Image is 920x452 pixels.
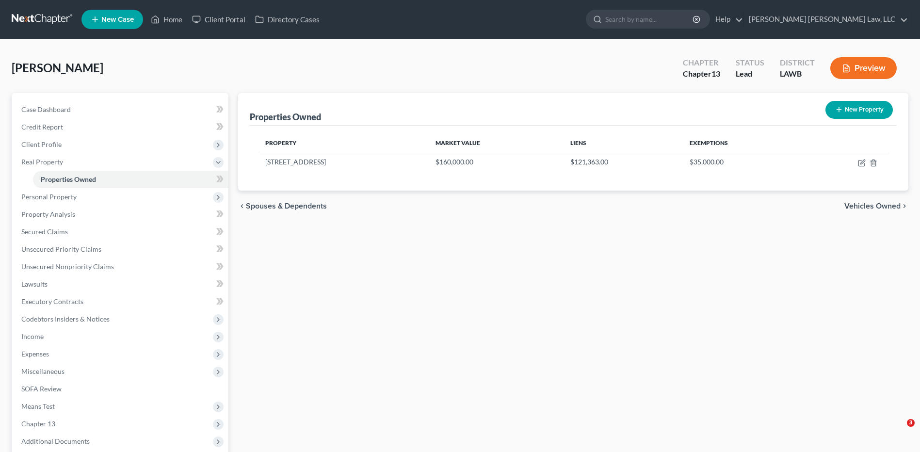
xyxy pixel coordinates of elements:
span: Case Dashboard [21,105,71,113]
a: Properties Owned [33,171,228,188]
td: [STREET_ADDRESS] [258,153,428,171]
th: Property [258,133,428,153]
button: Preview [830,57,897,79]
span: Codebtors Insiders & Notices [21,315,110,323]
i: chevron_right [901,202,908,210]
td: $121,363.00 [563,153,682,171]
button: Vehicles Owned chevron_right [844,202,908,210]
a: Help [710,11,743,28]
div: LAWB [780,68,815,80]
i: chevron_left [238,202,246,210]
span: 3 [907,419,915,427]
a: [PERSON_NAME] [PERSON_NAME] Law, LLC [744,11,908,28]
span: Expenses [21,350,49,358]
span: Lawsuits [21,280,48,288]
div: District [780,57,815,68]
span: New Case [101,16,134,23]
iframe: Intercom live chat [887,419,910,442]
span: Spouses & Dependents [246,202,327,210]
span: Real Property [21,158,63,166]
span: Miscellaneous [21,367,65,375]
a: Directory Cases [250,11,324,28]
span: SOFA Review [21,385,62,393]
span: Chapter 13 [21,420,55,428]
a: Unsecured Priority Claims [14,241,228,258]
a: Credit Report [14,118,228,136]
span: Credit Report [21,123,63,131]
span: Vehicles Owned [844,202,901,210]
a: Property Analysis [14,206,228,223]
div: Properties Owned [250,111,321,123]
th: Market Value [428,133,562,153]
div: Status [736,57,764,68]
span: Additional Documents [21,437,90,445]
a: Case Dashboard [14,101,228,118]
td: $35,000.00 [682,153,802,171]
div: Chapter [683,68,720,80]
a: Lawsuits [14,275,228,293]
span: Properties Owned [41,175,96,183]
span: Income [21,332,44,340]
div: Lead [736,68,764,80]
button: chevron_left Spouses & Dependents [238,202,327,210]
span: Means Test [21,402,55,410]
a: SOFA Review [14,380,228,398]
span: Unsecured Nonpriority Claims [21,262,114,271]
span: [PERSON_NAME] [12,61,103,75]
span: Unsecured Priority Claims [21,245,101,253]
th: Liens [563,133,682,153]
a: Client Portal [187,11,250,28]
span: Client Profile [21,140,62,148]
div: Chapter [683,57,720,68]
a: Unsecured Nonpriority Claims [14,258,228,275]
span: Property Analysis [21,210,75,218]
td: $160,000.00 [428,153,562,171]
a: Home [146,11,187,28]
a: Executory Contracts [14,293,228,310]
a: Secured Claims [14,223,228,241]
th: Exemptions [682,133,802,153]
span: 13 [711,69,720,78]
input: Search by name... [605,10,694,28]
span: Executory Contracts [21,297,83,306]
span: Personal Property [21,193,77,201]
span: Secured Claims [21,227,68,236]
button: New Property [825,101,893,119]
